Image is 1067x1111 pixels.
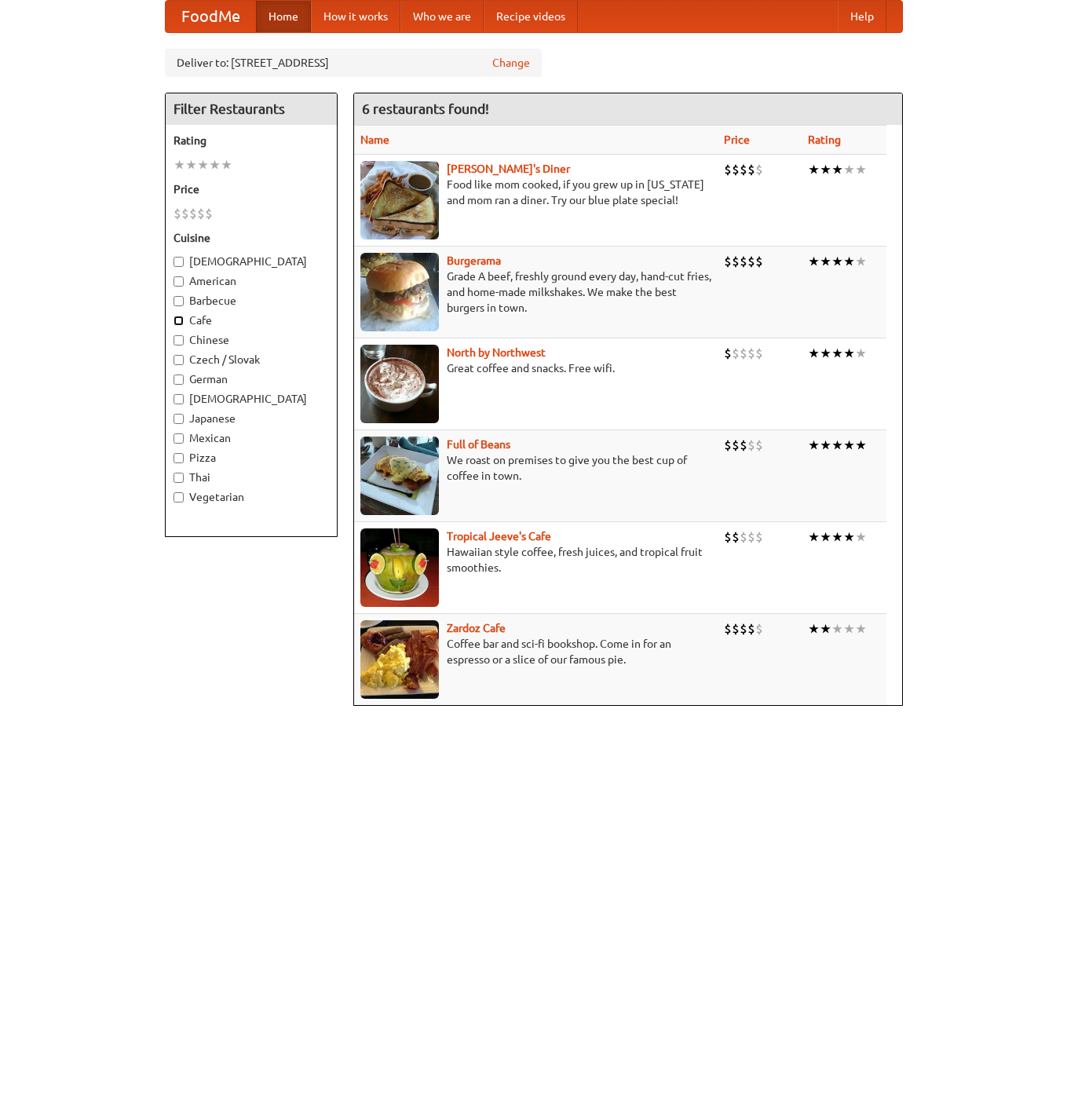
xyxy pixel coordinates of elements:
[165,49,542,77] div: Deliver to: [STREET_ADDRESS]
[185,156,197,174] li: ★
[256,1,311,32] a: Home
[174,375,184,385] input: German
[174,156,185,174] li: ★
[755,253,763,270] li: $
[747,528,755,546] li: $
[174,414,184,424] input: Japanese
[855,528,867,546] li: ★
[360,269,711,316] p: Grade A beef, freshly ground every day, hand-cut fries, and home-made milkshakes. We make the bes...
[755,620,763,638] li: $
[174,355,184,365] input: Czech / Slovak
[808,528,820,546] li: ★
[174,230,329,246] h5: Cuisine
[174,450,329,466] label: Pizza
[174,257,184,267] input: [DEMOGRAPHIC_DATA]
[484,1,578,32] a: Recipe videos
[174,296,184,306] input: Barbecue
[855,161,867,178] li: ★
[174,273,329,289] label: American
[174,394,184,404] input: [DEMOGRAPHIC_DATA]
[843,161,855,178] li: ★
[808,345,820,362] li: ★
[360,452,711,484] p: We roast on premises to give you the best cup of coffee in town.
[447,530,551,543] a: Tropical Jeeve's Cafe
[174,489,329,505] label: Vegetarian
[174,492,184,503] input: Vegetarian
[831,161,843,178] li: ★
[360,177,711,208] p: Food like mom cooked, if you grew up in [US_STATE] and mom ran a diner. Try our blue plate special!
[724,620,732,638] li: $
[740,253,747,270] li: $
[831,437,843,454] li: ★
[808,133,841,146] a: Rating
[820,345,831,362] li: ★
[360,133,389,146] a: Name
[174,133,329,148] h5: Rating
[724,345,732,362] li: $
[197,156,209,174] li: ★
[732,161,740,178] li: $
[360,544,711,576] p: Hawaiian style coffee, fresh juices, and tropical fruit smoothies.
[855,620,867,638] li: ★
[174,411,329,426] label: Japanese
[447,163,570,175] b: [PERSON_NAME]'s Diner
[740,528,747,546] li: $
[447,622,506,634] a: Zardoz Cafe
[724,161,732,178] li: $
[808,620,820,638] li: ★
[174,352,329,367] label: Czech / Slovak
[174,433,184,444] input: Mexican
[174,430,329,446] label: Mexican
[838,1,886,32] a: Help
[755,528,763,546] li: $
[855,345,867,362] li: ★
[360,528,439,607] img: jeeves.jpg
[831,528,843,546] li: ★
[362,101,489,116] ng-pluralize: 6 restaurants found!
[174,205,181,222] li: $
[820,161,831,178] li: ★
[360,620,439,699] img: zardoz.jpg
[843,620,855,638] li: ★
[174,391,329,407] label: [DEMOGRAPHIC_DATA]
[843,345,855,362] li: ★
[447,346,546,359] a: North by Northwest
[724,133,750,146] a: Price
[855,253,867,270] li: ★
[174,316,184,326] input: Cafe
[189,205,197,222] li: $
[447,438,510,451] a: Full of Beans
[447,254,501,267] a: Burgerama
[820,528,831,546] li: ★
[174,181,329,197] h5: Price
[747,253,755,270] li: $
[732,253,740,270] li: $
[724,528,732,546] li: $
[174,453,184,463] input: Pizza
[174,276,184,287] input: American
[174,312,329,328] label: Cafe
[360,253,439,331] img: burgerama.jpg
[843,528,855,546] li: ★
[174,293,329,309] label: Barbecue
[360,360,711,376] p: Great coffee and snacks. Free wifi.
[174,470,329,485] label: Thai
[747,161,755,178] li: $
[311,1,400,32] a: How it works
[174,371,329,387] label: German
[209,156,221,174] li: ★
[820,620,831,638] li: ★
[166,1,256,32] a: FoodMe
[221,156,232,174] li: ★
[820,253,831,270] li: ★
[843,253,855,270] li: ★
[740,345,747,362] li: $
[755,437,763,454] li: $
[740,161,747,178] li: $
[740,437,747,454] li: $
[732,437,740,454] li: $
